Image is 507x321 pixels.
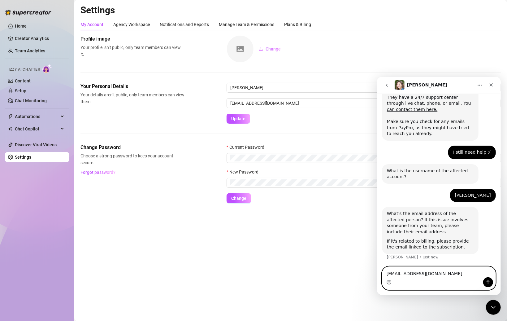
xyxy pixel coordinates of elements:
a: Creator Analytics [15,33,64,43]
a: Discover Viral Videos [15,142,57,147]
h2: Settings [80,4,501,16]
input: Enter name [227,83,501,93]
a: Team Analytics [15,48,45,53]
a: Home [15,24,27,29]
div: Notifications and Reports [160,21,209,28]
label: Current Password [227,144,268,151]
span: Automations [15,112,59,121]
a: Settings [15,155,31,160]
span: Izzy AI Chatter [9,67,40,73]
input: Enter new email [227,98,501,108]
label: New Password [227,169,262,175]
img: logo-BBDzfeDw.svg [5,9,51,15]
span: Change [266,46,281,51]
span: thunderbolt [8,114,13,119]
span: Profile image [80,35,184,43]
iframe: Intercom live chat [377,77,501,295]
a: Content [15,78,31,83]
img: AI Chatter [42,64,52,73]
div: Plans & Billing [284,21,311,28]
span: Change Password [80,144,184,151]
input: New Password [230,179,492,186]
input: Current Password [230,155,492,161]
button: Forgot password? [80,167,116,177]
span: Your details aren’t public, only team members can view them. [80,91,184,105]
iframe: Intercom live chat [486,300,501,315]
div: My Account [80,21,103,28]
a: Setup [15,88,26,93]
span: Update [231,116,245,121]
div: Agency Workspace [113,21,150,28]
span: Your Personal Details [80,83,184,90]
img: Chat Copilot [8,127,12,131]
img: square-placeholder.png [227,36,253,62]
span: upload [259,47,263,51]
button: Change [227,193,251,203]
button: Update [227,114,250,124]
span: Change [231,196,246,201]
span: Your profile isn’t public, only team members can view it. [80,44,184,58]
span: Choose a strong password to keep your account secure. [80,152,184,166]
div: Manage Team & Permissions [219,21,274,28]
span: Chat Copilot [15,124,59,134]
button: Change [254,44,286,54]
span: Forgot password? [81,170,116,175]
a: Chat Monitoring [15,98,47,103]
